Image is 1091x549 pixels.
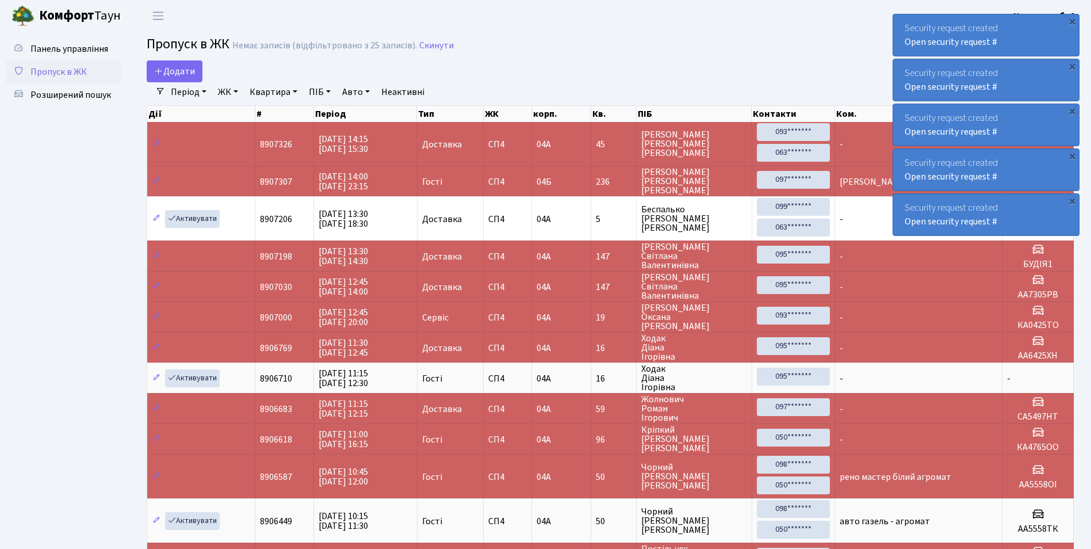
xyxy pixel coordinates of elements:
[39,6,94,25] b: Комфорт
[905,81,997,93] a: Open security request #
[245,82,302,102] a: Квартира
[596,283,631,292] span: 147
[537,433,551,446] span: 04А
[840,471,951,483] span: рено мастер білий агромат
[596,313,631,322] span: 19
[488,344,527,353] span: СП4
[1007,372,1010,385] span: -
[422,435,442,444] span: Гості
[422,344,462,353] span: Доставка
[488,517,527,526] span: СП4
[1066,16,1078,27] div: ×
[165,369,220,387] a: Активувати
[1066,195,1078,207] div: ×
[596,344,631,353] span: 16
[893,104,1079,146] div: Security request created
[840,372,843,385] span: -
[641,395,747,422] span: Жолнович Роман Ігорович
[893,59,1079,101] div: Security request created
[840,250,843,263] span: -
[319,245,368,268] span: [DATE] 13:30 [DATE] 14:30
[30,66,87,78] span: Пропуск в ЖК
[319,337,368,359] span: [DATE] 11:30 [DATE] 12:45
[422,215,462,224] span: Доставка
[232,40,417,51] div: Немає записів (відфільтровано з 25 записів).
[39,6,121,26] span: Таун
[488,140,527,149] span: СП4
[591,106,637,122] th: Кв.
[147,106,255,122] th: Дії
[1007,320,1069,331] h5: КА0425ТО
[319,170,368,193] span: [DATE] 14:00 [DATE] 23:15
[840,281,843,293] span: -
[840,138,843,151] span: -
[641,130,747,158] span: [PERSON_NAME] [PERSON_NAME] [PERSON_NAME]
[835,106,1002,122] th: Ком.
[840,515,930,528] span: авто газель - агромат
[260,281,292,293] span: 8907030
[905,125,997,138] a: Open security request #
[1013,10,1077,22] b: Консьєрж б. 4.
[422,283,462,292] span: Доставка
[166,82,211,102] a: Період
[596,140,631,149] span: 45
[840,176,908,188] span: [PERSON_NAME]
[417,106,484,122] th: Тип
[488,435,527,444] span: СП4
[260,138,292,151] span: 8907326
[144,6,173,25] button: Переключити навігацію
[1066,60,1078,72] div: ×
[377,82,429,102] a: Неактивні
[422,313,449,322] span: Сервіс
[596,252,631,261] span: 147
[537,250,551,263] span: 04А
[255,106,314,122] th: #
[905,170,997,183] a: Open security request #
[488,313,527,322] span: СП4
[641,425,747,453] span: Кріпкий [PERSON_NAME] [PERSON_NAME]
[1007,524,1069,535] h5: АА5558ТК
[596,517,631,526] span: 50
[304,82,335,102] a: ПІБ
[1007,411,1069,422] h5: СА5497НТ
[6,83,121,106] a: Розширений пошук
[537,213,551,226] span: 04А
[154,65,195,78] span: Додати
[12,5,35,28] img: logo.png
[422,252,462,261] span: Доставка
[260,471,292,483] span: 8906587
[488,374,527,383] span: СП4
[641,334,747,361] span: Ходак Діана Ігорівна
[1066,150,1078,162] div: ×
[260,372,292,385] span: 8906710
[641,205,747,232] span: Беспалько [PERSON_NAME] [PERSON_NAME]
[319,466,368,488] span: [DATE] 10:45 [DATE] 12:00
[314,106,417,122] th: Період
[165,512,220,530] a: Активувати
[319,276,368,298] span: [DATE] 12:45 [DATE] 14:00
[537,176,552,188] span: 04Б
[641,507,747,535] span: Чорний [PERSON_NAME] [PERSON_NAME]
[260,176,292,188] span: 8907307
[30,43,108,55] span: Панель управління
[596,177,631,186] span: 236
[641,242,747,270] span: [PERSON_NAME] Світлана Валентинівна
[905,36,997,48] a: Open security request #
[537,281,551,293] span: 04А
[537,138,551,151] span: 04А
[840,213,843,226] span: -
[905,215,997,228] a: Open security request #
[840,311,843,324] span: -
[537,403,551,415] span: 04А
[260,515,292,528] span: 8906449
[641,303,747,331] span: [PERSON_NAME] Оксана [PERSON_NAME]
[537,471,551,483] span: 04А
[260,311,292,324] span: 8907000
[319,398,368,420] span: [DATE] 11:15 [DATE] 12:15
[1007,259,1069,270] h5: БУДІЯ1
[1007,442,1069,453] h5: КА4765ОО
[641,273,747,300] span: [PERSON_NAME] Світлана Валентинівна
[147,34,229,54] span: Пропуск в ЖК
[422,374,442,383] span: Гості
[537,311,551,324] span: 04А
